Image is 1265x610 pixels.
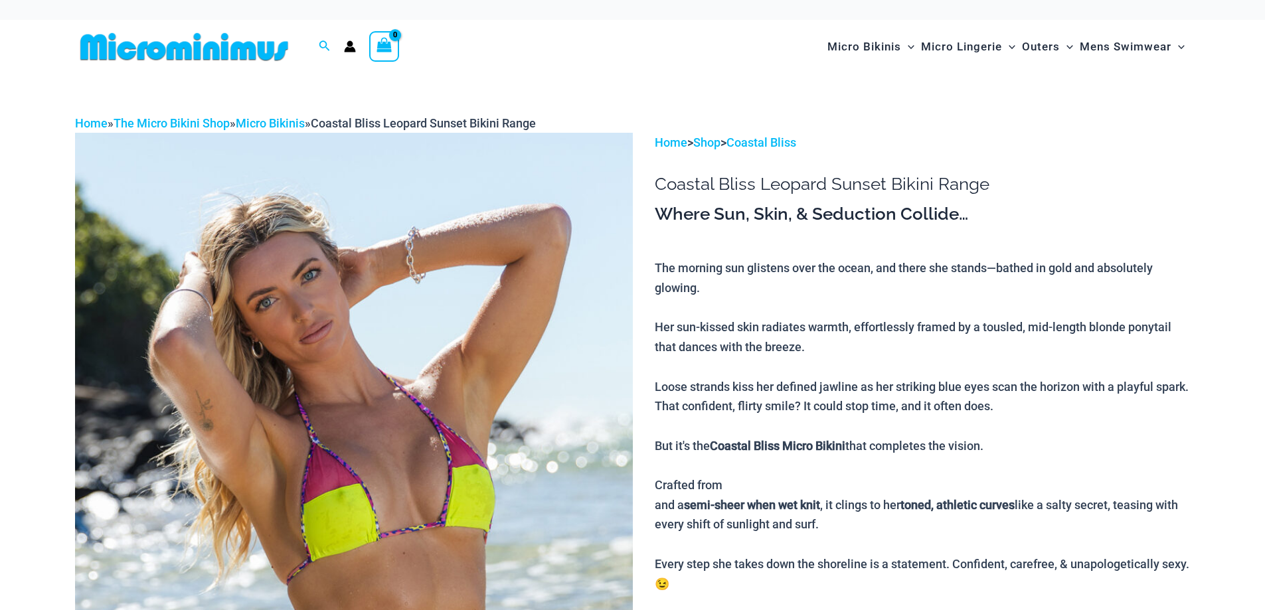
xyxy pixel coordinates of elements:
[1080,30,1171,64] span: Mens Swimwear
[655,174,1190,194] h1: Coastal Bliss Leopard Sunset Bikini Range
[827,30,901,64] span: Micro Bikinis
[824,27,918,67] a: Micro BikinisMenu ToggleMenu Toggle
[1171,30,1185,64] span: Menu Toggle
[921,30,1002,64] span: Micro Lingerie
[1076,27,1188,67] a: Mens SwimwearMenu ToggleMenu Toggle
[75,116,536,130] span: » » »
[344,40,356,52] a: Account icon link
[655,258,1190,593] p: The morning sun glistens over the ocean, and there she stands—bathed in gold and absolutely glowi...
[693,135,720,149] a: Shop
[655,133,1190,153] p: > >
[710,439,845,453] b: Coastal Bliss Micro Bikini
[75,116,108,130] a: Home
[901,30,914,64] span: Menu Toggle
[311,116,536,130] span: Coastal Bliss Leopard Sunset Bikini Range
[822,25,1191,69] nav: Site Navigation
[1022,30,1060,64] span: Outers
[319,38,331,55] a: Search icon link
[1002,30,1015,64] span: Menu Toggle
[655,203,1190,226] h3: Where Sun, Skin, & Seduction Collide…
[684,498,820,512] b: semi-sheer when wet knit
[655,135,687,149] a: Home
[726,135,796,149] a: Coastal Bliss
[75,32,294,62] img: MM SHOP LOGO FLAT
[1019,27,1076,67] a: OutersMenu ToggleMenu Toggle
[655,495,1190,594] div: and a , it clings to her like a salty secret, teasing with every shift of sunlight and surf. Ever...
[900,498,1015,512] b: toned, athletic curves
[1060,30,1073,64] span: Menu Toggle
[369,31,400,62] a: View Shopping Cart, empty
[236,116,305,130] a: Micro Bikinis
[114,116,230,130] a: The Micro Bikini Shop
[918,27,1019,67] a: Micro LingerieMenu ToggleMenu Toggle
